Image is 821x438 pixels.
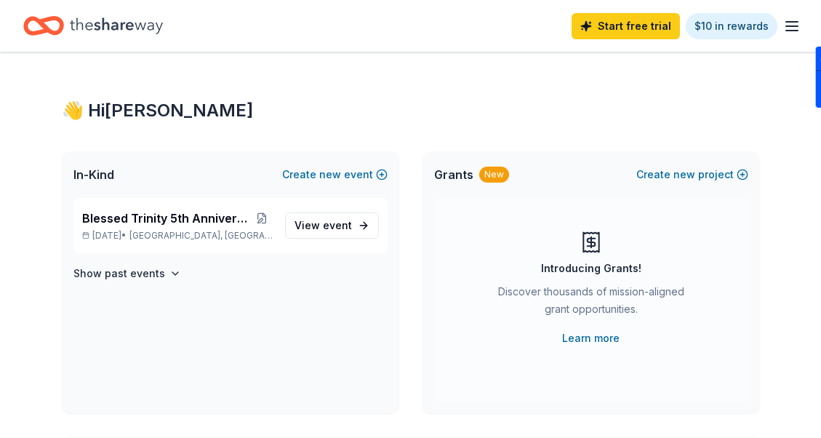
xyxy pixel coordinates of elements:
span: [GEOGRAPHIC_DATA], [GEOGRAPHIC_DATA] [129,230,273,242]
span: Blessed Trinity 5th Anniversary Bingo [82,210,251,227]
span: new [319,166,341,183]
span: In-Kind [73,166,114,183]
div: New [479,167,509,183]
a: Home [23,9,163,43]
div: Discover thousands of mission-aligned grant opportunities. [492,283,690,324]
button: Createnewevent [282,166,388,183]
span: Grants [434,166,473,183]
div: Introducing Grants! [541,260,641,277]
p: [DATE] • [82,230,273,242]
button: Show past events [73,265,181,282]
a: Learn more [562,330,620,347]
div: 👋 Hi [PERSON_NAME] [62,99,760,122]
button: Createnewproject [636,166,748,183]
span: new [673,166,695,183]
a: Start free trial [572,13,680,39]
span: View [295,217,352,234]
a: View event [285,212,379,239]
a: $10 in rewards [686,13,777,39]
span: event [323,219,352,231]
h4: Show past events [73,265,165,282]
